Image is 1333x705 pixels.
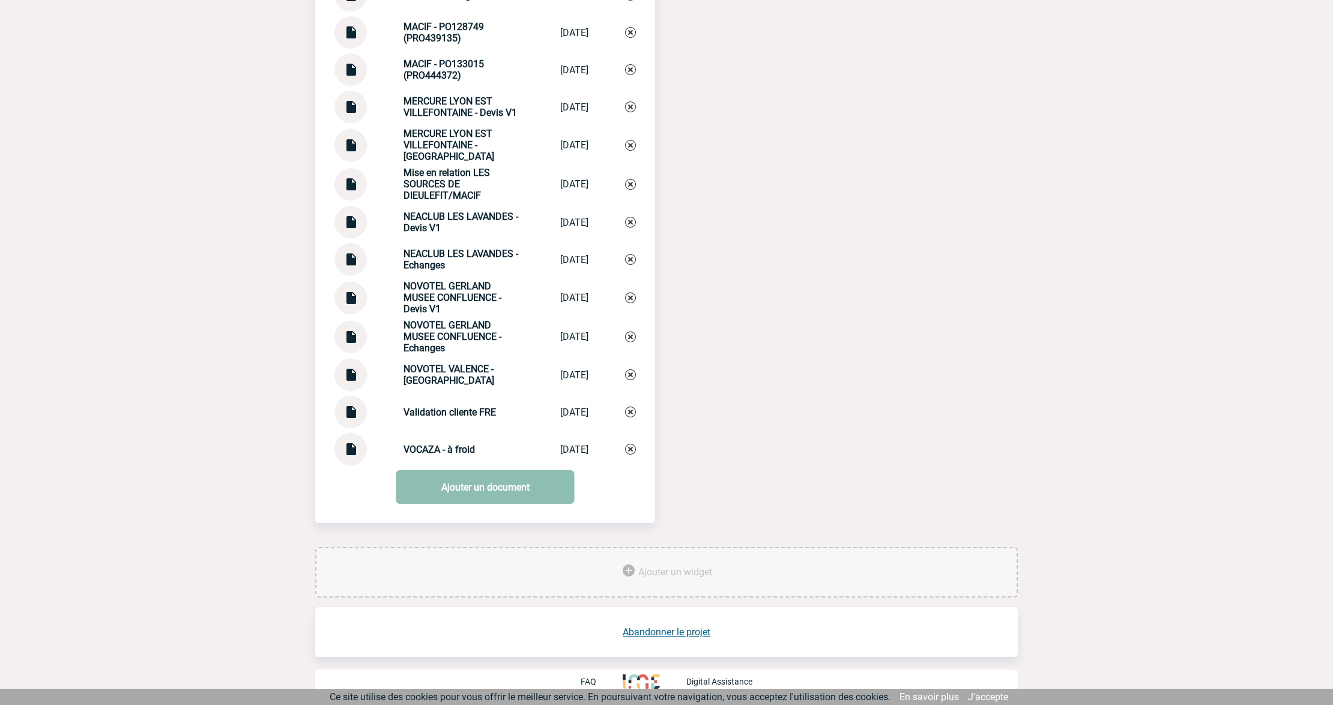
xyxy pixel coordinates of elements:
a: Abandonner le projet [623,626,710,638]
strong: NOVOTEL VALENCE - [GEOGRAPHIC_DATA] [404,363,494,386]
div: [DATE] [560,139,588,151]
img: http://www.idealmeetingsevents.fr/ [623,674,660,689]
strong: VOCAZA - à froid [404,444,475,455]
strong: MERCURE LYON EST VILLEFONTAINE - Devis V1 [404,95,517,118]
p: FAQ [581,677,596,686]
strong: MACIF - PO133015 (PRO444372) [404,58,484,81]
div: [DATE] [560,64,588,76]
a: J'accepte [968,691,1008,703]
img: Supprimer [625,217,636,228]
img: Supprimer [625,407,636,417]
img: Supprimer [625,444,636,455]
div: [DATE] [560,178,588,190]
strong: MERCURE LYON EST VILLEFONTAINE - [GEOGRAPHIC_DATA] [404,128,494,162]
div: [DATE] [560,292,588,303]
a: FAQ [581,676,623,687]
strong: NEACLUB LES LAVANDES - Echanges [404,248,518,271]
span: Ce site utilise des cookies pour vous offrir le meilleur service. En poursuivant votre navigation... [330,691,890,703]
strong: NOVOTEL GERLAND MUSEE CONFLUENCE - Echanges [404,319,501,354]
div: [DATE] [560,331,588,342]
img: Supprimer [625,27,636,38]
strong: NEACLUB LES LAVANDES - Devis V1 [404,211,518,234]
div: [DATE] [560,444,588,455]
img: Supprimer [625,254,636,265]
div: [DATE] [560,27,588,38]
div: [DATE] [560,101,588,113]
strong: NOVOTEL GERLAND MUSEE CONFLUENCE - Devis V1 [404,280,501,315]
img: Supprimer [625,101,636,112]
a: En savoir plus [899,691,959,703]
img: Supprimer [625,331,636,342]
div: [DATE] [560,217,588,228]
a: Ajouter un document [396,470,575,504]
div: [DATE] [560,254,588,265]
img: Supprimer [625,179,636,190]
strong: Validation cliente FRE [404,407,496,418]
div: [DATE] [560,407,588,418]
strong: Mise en relation LES SOURCES DE DIEULEFIT/MACIF [404,167,490,201]
div: [DATE] [560,369,588,381]
img: Supprimer [625,140,636,151]
img: Supprimer [625,292,636,303]
div: Ajouter des outils d'aide à la gestion de votre événement [315,547,1018,598]
img: Supprimer [625,369,636,380]
span: Ajouter un widget [638,566,712,578]
p: Digital Assistance [686,677,752,686]
strong: MACIF - PO128749 (PRO439135) [404,21,484,44]
img: Supprimer [625,64,636,75]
